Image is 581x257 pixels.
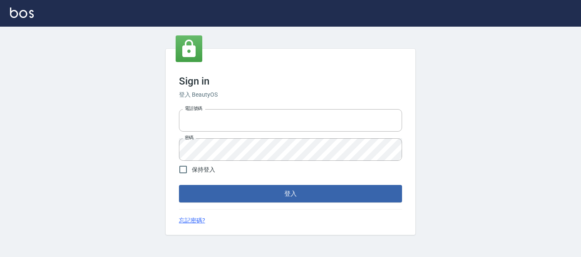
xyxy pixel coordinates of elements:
[179,75,402,87] h3: Sign in
[10,7,34,18] img: Logo
[185,105,202,112] label: 電話號碼
[179,90,402,99] h6: 登入 BeautyOS
[179,185,402,202] button: 登入
[179,216,205,225] a: 忘記密碼?
[192,165,215,174] span: 保持登入
[185,135,194,141] label: 密碼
